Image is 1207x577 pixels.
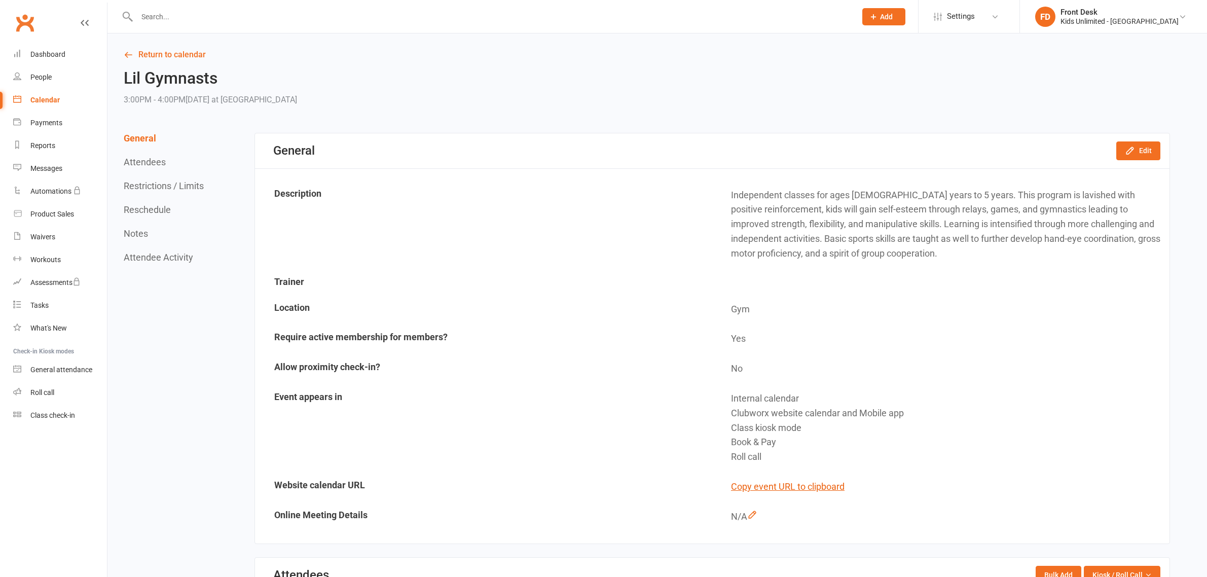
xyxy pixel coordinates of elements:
a: Messages [13,157,107,180]
button: Notes [124,228,148,239]
div: Class check-in [30,411,75,419]
div: Waivers [30,233,55,241]
button: Attendee Activity [124,252,193,263]
div: Dashboard [30,50,65,58]
td: Website calendar URL [256,473,712,501]
a: Waivers [13,226,107,248]
h2: Lil Gymnasts [124,69,297,87]
a: Calendar [13,89,107,112]
div: General attendance [30,366,92,374]
td: Require active membership for members? [256,324,712,353]
a: What's New [13,317,107,340]
div: Roll call [731,450,1161,464]
div: What's New [30,324,67,332]
td: Description [256,181,712,268]
span: at [GEOGRAPHIC_DATA] [211,95,297,104]
div: Clubworx website calendar and Mobile app [731,406,1161,421]
div: People [30,73,52,81]
button: Restrictions / Limits [124,181,204,191]
button: General [124,133,156,143]
div: Internal calendar [731,391,1161,406]
td: Allow proximity check-in? [256,354,712,383]
button: Attendees [124,157,166,167]
a: Tasks [13,294,107,317]
input: Search... [134,10,849,24]
td: Yes [713,324,1168,353]
td: No [713,354,1168,383]
a: Class kiosk mode [13,404,107,427]
a: Assessments [13,271,107,294]
td: Event appears in [256,384,712,472]
a: Return to calendar [124,48,1170,62]
button: Copy event URL to clipboard [731,480,845,494]
div: Roll call [30,388,54,396]
a: General attendance kiosk mode [13,358,107,381]
button: Add [862,8,905,25]
div: Calendar [30,96,60,104]
a: Dashboard [13,43,107,66]
div: FD [1035,7,1055,27]
a: Payments [13,112,107,134]
div: Automations [30,187,71,195]
div: Class kiosk mode [731,421,1161,436]
a: Workouts [13,248,107,271]
a: Automations [13,180,107,203]
div: Book & Pay [731,435,1161,450]
span: Settings [947,5,975,28]
td: Location [256,295,712,324]
div: Product Sales [30,210,74,218]
td: Trainer [256,269,712,294]
a: People [13,66,107,89]
div: Assessments [30,278,81,286]
button: Edit [1116,141,1160,160]
div: Workouts [30,256,61,264]
div: Front Desk [1060,8,1179,17]
button: Reschedule [124,204,171,215]
span: Add [880,13,893,21]
a: Clubworx [12,10,38,35]
div: Kids Unlimited - [GEOGRAPHIC_DATA] [1060,17,1179,26]
td: Gym [713,295,1168,324]
div: General [273,143,315,158]
div: N/A [731,510,1161,524]
div: Payments [30,119,62,127]
div: Tasks [30,301,49,309]
td: Independent classes for ages [DEMOGRAPHIC_DATA] years to 5 years. This program is lavished with p... [713,181,1168,268]
a: Reports [13,134,107,157]
a: Roll call [13,381,107,404]
a: Product Sales [13,203,107,226]
div: Reports [30,141,55,150]
div: 3:00PM - 4:00PM[DATE] [124,93,297,107]
td: Online Meeting Details [256,502,712,531]
div: Messages [30,164,62,172]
